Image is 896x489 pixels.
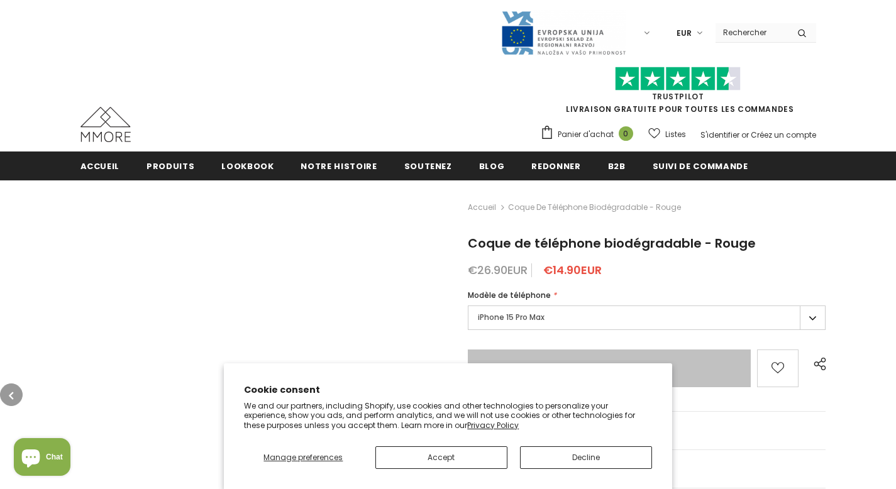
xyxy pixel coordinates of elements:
button: Manage preferences [244,446,362,469]
span: soutenez [404,160,452,172]
inbox-online-store-chat: Shopify online store chat [10,438,74,479]
a: Blog [479,151,505,180]
a: B2B [608,151,626,180]
a: Lookbook [221,151,274,180]
input: Sold Out [468,349,751,387]
span: Panier d'achat [558,128,614,141]
span: LIVRAISON GRATUITE POUR TOUTES LES COMMANDES [540,72,816,114]
span: Redonner [531,160,580,172]
img: Javni Razpis [501,10,626,56]
button: Decline [520,446,652,469]
span: Coque de téléphone biodégradable - Rouge [468,234,756,252]
span: Accueil [80,160,120,172]
span: Produits [147,160,194,172]
button: Accept [375,446,507,469]
a: Produits [147,151,194,180]
a: S'identifier [700,129,739,140]
a: Redonner [531,151,580,180]
p: We and our partners, including Shopify, use cookies and other technologies to personalize your ex... [244,401,652,431]
a: Suivi de commande [653,151,748,180]
a: Javni Razpis [501,27,626,38]
span: Modèle de téléphone [468,290,551,300]
span: 0 [619,126,633,141]
span: Suivi de commande [653,160,748,172]
a: TrustPilot [652,91,704,102]
span: €26.90EUR [468,262,528,278]
span: EUR [677,27,692,40]
a: Créez un compte [751,129,816,140]
a: Privacy Policy [467,420,519,431]
h2: Cookie consent [244,383,652,397]
img: Faites confiance aux étoiles pilotes [615,67,741,91]
span: or [741,129,749,140]
a: Listes [648,123,686,145]
span: €14.90EUR [543,262,602,278]
a: Notre histoire [301,151,377,180]
span: Lookbook [221,160,274,172]
span: Manage preferences [263,452,343,463]
a: Accueil [80,151,120,180]
span: B2B [608,160,626,172]
span: Listes [665,128,686,141]
input: Search Site [716,23,788,41]
img: Cas MMORE [80,107,131,142]
span: Notre histoire [301,160,377,172]
a: Accueil [468,200,496,215]
label: iPhone 15 Pro Max [468,305,826,330]
span: Blog [479,160,505,172]
span: Coque de téléphone biodégradable - Rouge [508,200,681,215]
a: soutenez [404,151,452,180]
a: Panier d'achat 0 [540,125,639,144]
